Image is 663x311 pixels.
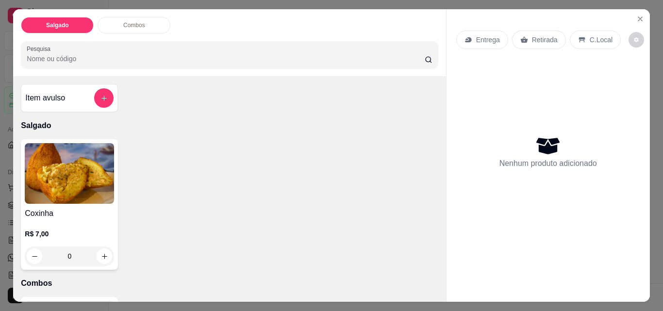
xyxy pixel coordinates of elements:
[629,32,644,48] button: decrease-product-quantity
[532,35,558,45] p: Retirada
[46,21,69,29] p: Salgado
[21,120,438,131] p: Salgado
[25,208,114,219] h4: Coxinha
[123,21,145,29] p: Combos
[94,88,114,108] button: add-separate-item
[21,278,438,289] p: Combos
[27,54,425,64] input: Pesquisa
[97,248,112,264] button: increase-product-quantity
[476,35,500,45] p: Entrega
[590,35,613,45] p: C.Local
[27,248,42,264] button: decrease-product-quantity
[25,229,114,239] p: R$ 7,00
[25,92,65,104] h4: Item avulso
[27,45,54,53] label: Pesquisa
[499,158,597,169] p: Nenhum produto adicionado
[632,11,648,27] button: Close
[25,143,114,204] img: product-image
